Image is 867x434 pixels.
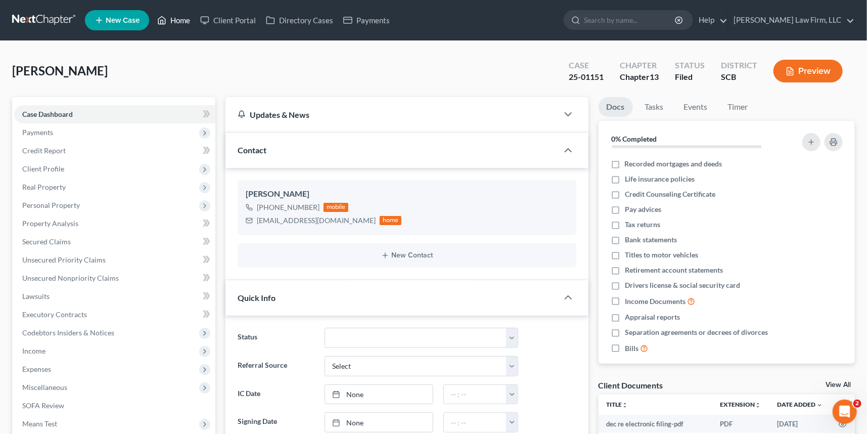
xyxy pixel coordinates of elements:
[246,188,568,200] div: [PERSON_NAME]
[612,135,657,143] strong: 0% Completed
[625,174,695,184] span: Life insurance policies
[720,401,761,408] a: Extensionunfold_more
[14,306,215,324] a: Executory Contracts
[675,71,705,83] div: Filed
[599,380,663,390] div: Client Documents
[625,312,680,322] span: Appraisal reports
[826,381,851,388] a: View All
[625,296,686,307] span: Income Documents
[607,401,628,408] a: Titleunfold_more
[625,250,698,260] span: Titles to motor vehicles
[675,60,705,71] div: Status
[769,415,831,433] td: [DATE]
[22,128,53,137] span: Payments
[22,164,64,173] span: Client Profile
[22,274,119,282] span: Unsecured Nonpriority Claims
[712,415,769,433] td: PDF
[625,204,661,214] span: Pay advices
[625,280,740,290] span: Drivers license & social security card
[444,413,507,432] input: -- : --
[599,415,712,433] td: dec re electronic filing-pdf
[22,346,45,355] span: Income
[22,328,114,337] span: Codebtors Insiders & Notices
[233,356,320,376] label: Referral Source
[816,402,823,408] i: expand_more
[261,11,338,29] a: Directory Cases
[22,183,66,191] span: Real Property
[238,109,546,120] div: Updates & News
[676,97,716,117] a: Events
[22,201,80,209] span: Personal Property
[324,203,349,212] div: mobile
[584,11,676,29] input: Search by name...
[773,60,843,82] button: Preview
[599,97,633,117] a: Docs
[246,251,568,259] button: New Contact
[720,97,756,117] a: Timer
[325,385,433,404] a: None
[22,401,64,410] span: SOFA Review
[625,265,723,275] span: Retirement account statements
[625,159,722,169] span: Recorded mortgages and deeds
[728,11,854,29] a: [PERSON_NAME] Law Firm, LLC
[22,219,78,228] span: Property Analysis
[106,17,140,24] span: New Case
[22,110,73,118] span: Case Dashboard
[233,384,320,405] label: IC Date
[625,327,768,337] span: Separation agreements or decrees of divorces
[14,397,215,415] a: SOFA Review
[22,237,71,246] span: Secured Claims
[22,419,57,428] span: Means Test
[22,146,66,155] span: Credit Report
[694,11,727,29] a: Help
[777,401,823,408] a: Date Added expand_more
[22,255,106,264] span: Unsecured Priority Claims
[22,365,51,373] span: Expenses
[625,235,677,245] span: Bank statements
[625,343,638,354] span: Bills
[625,220,660,230] span: Tax returns
[650,72,659,81] span: 13
[14,251,215,269] a: Unsecured Priority Claims
[620,60,659,71] div: Chapter
[755,402,761,408] i: unfold_more
[22,292,50,300] span: Lawsuits
[233,412,320,432] label: Signing Date
[721,60,757,71] div: District
[444,385,507,404] input: -- : --
[380,216,402,225] div: home
[622,402,628,408] i: unfold_more
[625,189,715,199] span: Credit Counseling Certificate
[14,142,215,160] a: Credit Report
[14,214,215,233] a: Property Analysis
[14,287,215,306] a: Lawsuits
[195,11,261,29] a: Client Portal
[338,11,395,29] a: Payments
[22,310,87,319] span: Executory Contracts
[14,233,215,251] a: Secured Claims
[257,202,320,212] div: [PHONE_NUMBER]
[238,293,276,302] span: Quick Info
[14,105,215,123] a: Case Dashboard
[853,400,861,408] span: 2
[637,97,672,117] a: Tasks
[620,71,659,83] div: Chapter
[152,11,195,29] a: Home
[721,71,757,83] div: SCB
[22,383,67,392] span: Miscellaneous
[833,400,857,424] iframe: Intercom live chat
[257,215,376,226] div: [EMAIL_ADDRESS][DOMAIN_NAME]
[14,269,215,287] a: Unsecured Nonpriority Claims
[238,145,266,155] span: Contact
[569,60,604,71] div: Case
[233,328,320,348] label: Status
[325,413,433,432] a: None
[12,63,108,78] span: [PERSON_NAME]
[569,71,604,83] div: 25-01151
